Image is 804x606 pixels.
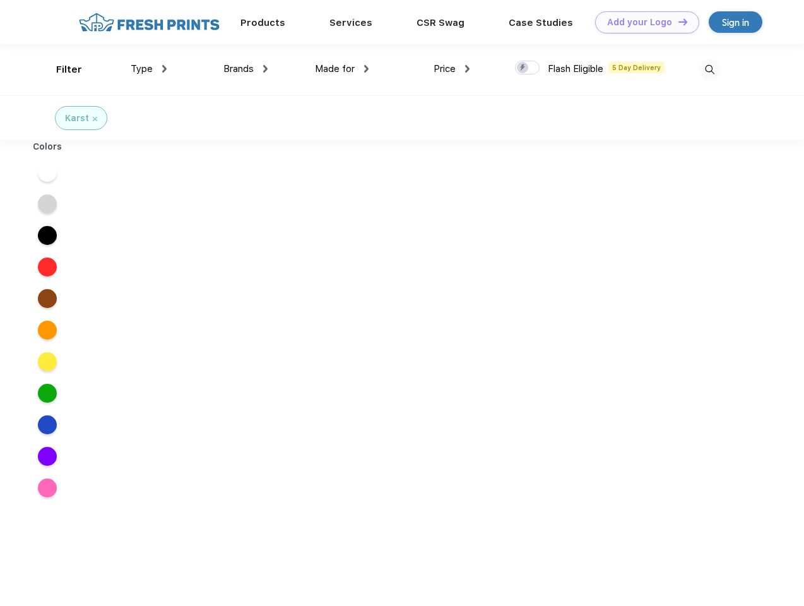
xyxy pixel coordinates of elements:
[240,17,285,28] a: Products
[699,59,720,80] img: desktop_search.svg
[93,117,97,121] img: filter_cancel.svg
[678,18,687,25] img: DT
[465,65,470,73] img: dropdown.png
[709,11,762,33] a: Sign in
[548,63,603,74] span: Flash Eligible
[23,140,72,153] div: Colors
[722,15,749,30] div: Sign in
[65,112,89,125] div: Karst
[131,63,153,74] span: Type
[608,62,665,73] span: 5 Day Delivery
[75,11,223,33] img: fo%20logo%202.webp
[315,63,355,74] span: Made for
[162,65,167,73] img: dropdown.png
[417,17,464,28] a: CSR Swag
[329,17,372,28] a: Services
[263,65,268,73] img: dropdown.png
[223,63,254,74] span: Brands
[607,17,672,28] div: Add your Logo
[434,63,456,74] span: Price
[56,62,82,77] div: Filter
[364,65,369,73] img: dropdown.png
